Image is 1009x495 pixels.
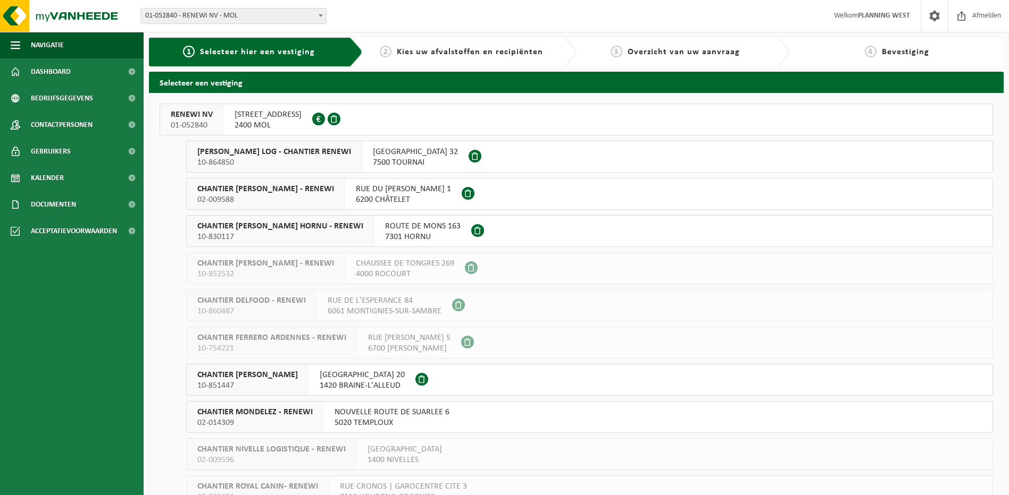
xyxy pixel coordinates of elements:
[186,178,993,210] button: CHANTIER [PERSON_NAME] - RENEWI 02-009588 RUE DU [PERSON_NAME] 16200 CHÂTELET
[149,72,1004,92] h2: Selecteer een vestiging
[197,306,306,317] span: 10-860487
[368,455,442,465] span: 1400 NIVELLES
[171,120,213,131] span: 01-052840
[31,138,71,165] span: Gebruikers
[197,269,334,279] span: 10-852532
[197,295,306,306] span: CHANTIER DELFOOD - RENEWI
[328,306,441,317] span: 6061 MONTIGNIES-SUR-SAMBRE
[882,48,929,56] span: Bevestiging
[183,46,195,57] span: 1
[385,221,461,232] span: ROUTE DE MONS 163
[31,165,64,191] span: Kalender
[197,455,346,465] span: 02-009596
[140,8,327,24] span: 01-052840 - RENEWI NV - MOL
[197,194,334,205] span: 02-009588
[340,481,467,492] span: RUE CRONOS | GAROCENTRE CITE 3
[197,147,351,157] span: [PERSON_NAME] LOG - CHANTIER RENEWI
[197,370,298,380] span: CHANTIER [PERSON_NAME]
[160,104,993,135] button: RENEWI NV 01-052840 [STREET_ADDRESS]2400 MOL
[31,112,93,138] span: Contactpersonen
[31,85,93,112] span: Bedrijfsgegevens
[171,109,213,120] span: RENEWI NV
[186,141,993,173] button: [PERSON_NAME] LOG - CHANTIER RENEWI 10-864850 [GEOGRAPHIC_DATA] 327500 TOURNAI
[31,218,117,244] span: Acceptatievoorwaarden
[328,295,441,306] span: RUE DE L'ESPERANCE 84
[611,46,622,57] span: 3
[197,157,351,168] span: 10-864850
[186,401,993,433] button: CHANTIER MONDELEZ - RENEWI 02-014309 NOUVELLE ROUTE DE SUARLEE 65020 TEMPLOUX
[380,46,391,57] span: 2
[235,120,302,131] span: 2400 MOL
[373,147,458,157] span: [GEOGRAPHIC_DATA] 32
[335,417,449,428] span: 5020 TEMPLOUX
[186,364,993,396] button: CHANTIER [PERSON_NAME] 10-851447 [GEOGRAPHIC_DATA] 201420 BRAINE-L'ALLEUD
[31,58,71,85] span: Dashboard
[865,46,877,57] span: 4
[356,194,451,205] span: 6200 CHÂTELET
[385,232,461,242] span: 7301 HORNU
[31,191,76,218] span: Documenten
[397,48,543,56] span: Kies uw afvalstoffen en recipiënten
[197,417,313,428] span: 02-014309
[235,109,302,120] span: [STREET_ADDRESS]
[197,332,346,343] span: CHANTIER FERRERO ARDENNES - RENEWI
[31,32,64,58] span: Navigatie
[356,269,454,279] span: 4000 ROCOURT
[197,481,318,492] span: CHANTIER ROYAL CANIN- RENEWI
[197,184,334,194] span: CHANTIER [PERSON_NAME] - RENEWI
[368,332,451,343] span: RUE [PERSON_NAME] 5
[141,8,326,23] span: 01-052840 - RENEWI NV - MOL
[197,232,363,242] span: 10-830117
[186,215,993,247] button: CHANTIER [PERSON_NAME] HORNU - RENEWI 10-830117 ROUTE DE MONS 1637301 HORNU
[197,258,334,269] span: CHANTIER [PERSON_NAME] - RENEWI
[858,12,910,20] strong: PLANNING WEST
[197,343,346,354] span: 10-754221
[197,444,346,455] span: CHANTIER NIVELLE LOGISTIQUE - RENEWI
[356,258,454,269] span: CHAUSSEE DE TONGRES 269
[320,370,405,380] span: [GEOGRAPHIC_DATA] 20
[200,48,315,56] span: Selecteer hier een vestiging
[320,380,405,391] span: 1420 BRAINE-L'ALLEUD
[335,407,449,417] span: NOUVELLE ROUTE DE SUARLEE 6
[197,407,313,417] span: CHANTIER MONDELEZ - RENEWI
[373,157,458,168] span: 7500 TOURNAI
[197,221,363,232] span: CHANTIER [PERSON_NAME] HORNU - RENEWI
[368,343,451,354] span: 6700 [PERSON_NAME]
[197,380,298,391] span: 10-851447
[628,48,740,56] span: Overzicht van uw aanvraag
[356,184,451,194] span: RUE DU [PERSON_NAME] 1
[368,444,442,455] span: [GEOGRAPHIC_DATA]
